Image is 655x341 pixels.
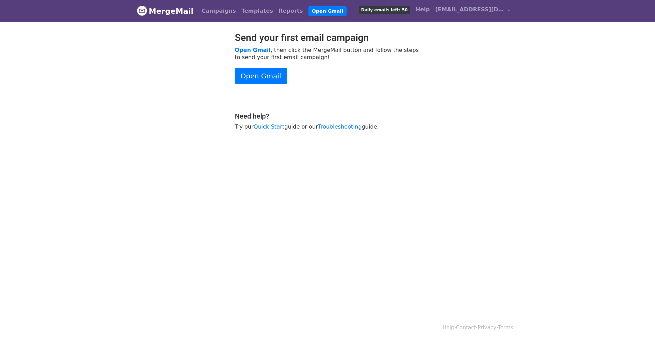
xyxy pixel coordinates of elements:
a: Help [413,3,433,16]
a: Open Gmail [235,47,271,53]
a: Terms [498,324,513,331]
a: Contact [456,324,476,331]
a: MergeMail [137,4,194,18]
iframe: Chat Widget [621,308,655,341]
p: Try our guide or our guide. [235,123,421,130]
img: MergeMail logo [137,5,147,16]
span: Daily emails left: 50 [359,6,410,14]
a: Troubleshooting [318,123,362,130]
a: Privacy [478,324,496,331]
a: Daily emails left: 50 [356,3,413,16]
h4: Need help? [235,112,421,120]
a: Open Gmail [308,6,347,16]
a: Campaigns [199,4,239,18]
a: Templates [239,4,276,18]
a: Quick Start [254,123,284,130]
a: [EMAIL_ADDRESS][DOMAIN_NAME] [433,3,513,19]
p: , then click the MergeMail button and follow the steps to send your first email campaign! [235,46,421,61]
a: Reports [276,4,306,18]
a: Open Gmail [235,68,287,84]
span: [EMAIL_ADDRESS][DOMAIN_NAME] [435,5,504,14]
a: Help [443,324,454,331]
h2: Send your first email campaign [235,32,421,44]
